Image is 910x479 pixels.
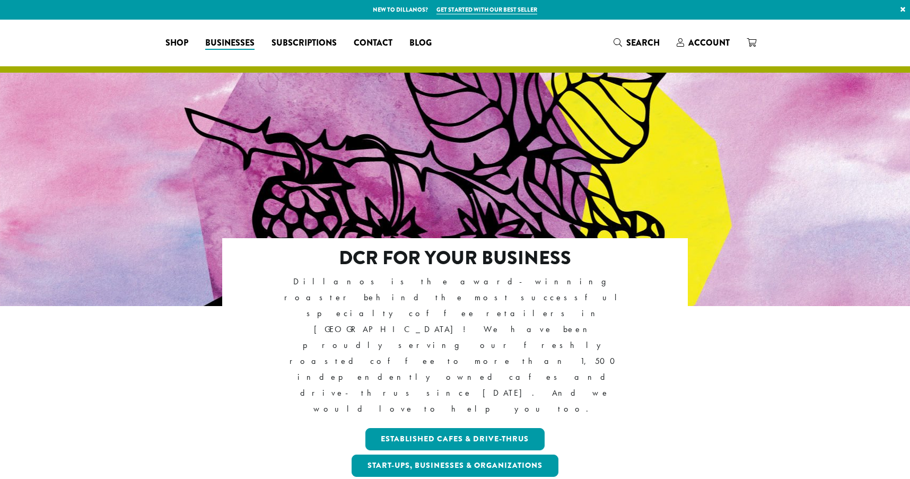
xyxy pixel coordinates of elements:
span: Shop [165,37,188,50]
span: Search [626,37,660,49]
span: Businesses [205,37,255,50]
a: Shop [157,34,197,51]
a: Get started with our best seller [436,5,537,14]
p: Dillanos is the award-winning roaster behind the most successful specialty coffee retailers in [G... [268,274,642,417]
span: Blog [409,37,432,50]
a: Search [605,34,668,51]
a: Established Cafes & Drive-Thrus [365,428,545,450]
span: Subscriptions [272,37,337,50]
a: Start-ups, Businesses & Organizations [352,455,558,477]
span: Contact [354,37,392,50]
span: Account [688,37,730,49]
h2: DCR FOR YOUR BUSINESS [268,247,642,269]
